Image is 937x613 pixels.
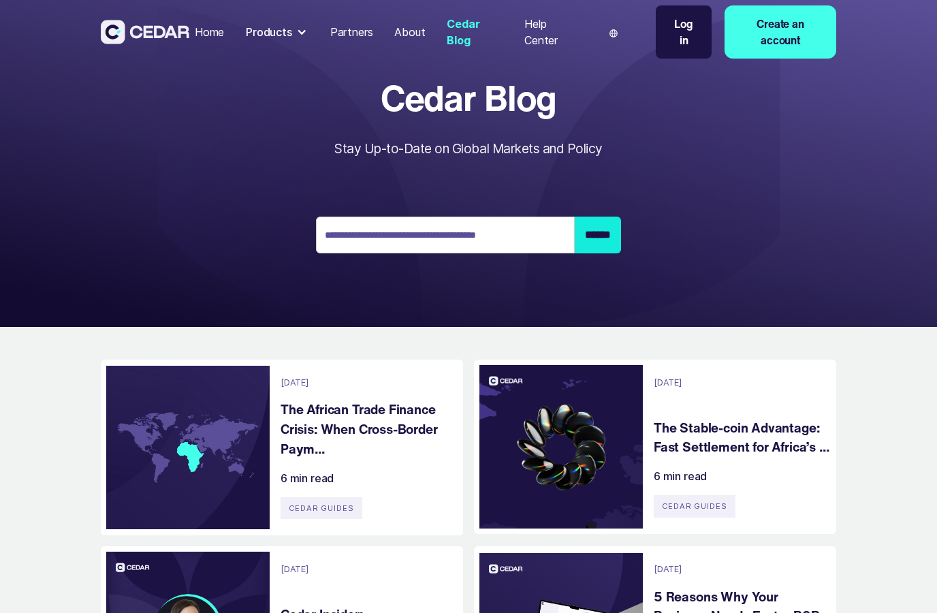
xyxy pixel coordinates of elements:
div: Products [246,24,292,40]
div: 6 min read [281,470,334,486]
a: The Stable-coin Advantage: Fast Settlement for Africa’s ... [654,418,832,458]
div: Home [195,24,224,40]
div: Log in [669,16,698,48]
div: [DATE] [654,563,682,576]
a: The African Trade Finance Crisis: When Cross-Border Paym... [281,400,459,458]
div: [DATE] [654,376,682,389]
div: 6 min read [654,468,707,484]
div: [DATE] [281,563,308,576]
a: Log in [656,5,712,59]
div: Products [240,18,314,46]
div: Help Center [524,16,579,48]
img: world icon [609,29,618,37]
a: Home [189,17,229,47]
a: About [389,17,430,47]
span: Stay Up-to-Date on Global Markets and Policy [334,140,602,157]
a: Cedar Blog [441,9,508,55]
a: Partners [325,17,379,47]
div: Cedar Guides [281,497,362,520]
div: Cedar Guides [654,495,735,518]
a: Create an account [725,5,836,59]
span: Cedar Blog [334,78,602,117]
a: Help Center [519,9,585,55]
div: Partners [330,24,373,40]
div: [DATE] [281,376,308,389]
div: About [394,24,425,40]
div: Cedar Blog [447,16,503,48]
